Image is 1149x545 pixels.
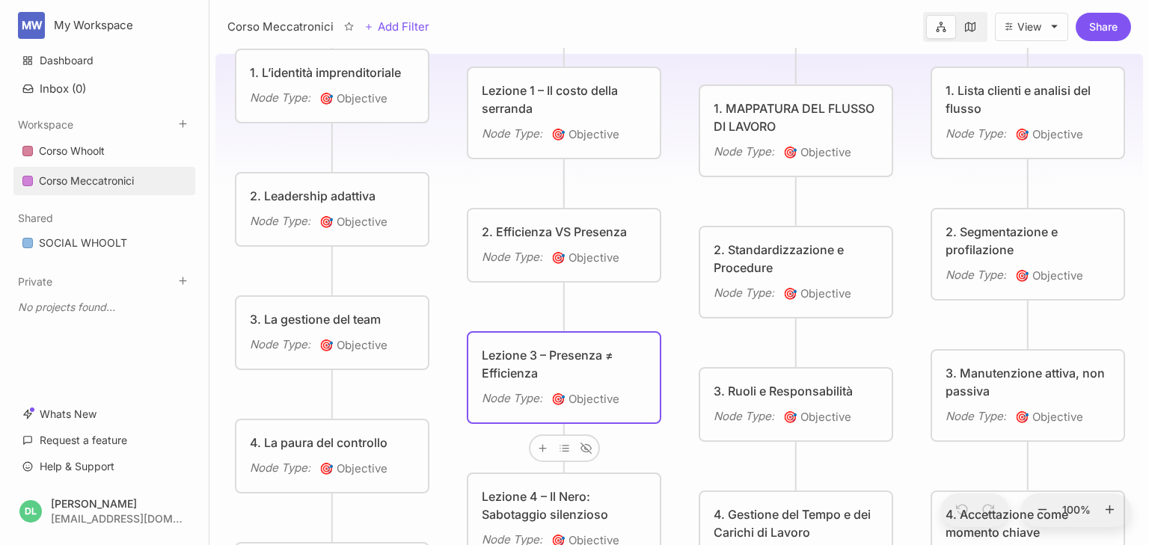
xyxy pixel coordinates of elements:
div: SOCIAL WHOOLT [39,234,127,252]
div: Node Type : [482,389,542,407]
div: 1. Lista clienti e analisi del flussoNode Type:🎯Objective [930,66,1126,160]
span: Objective [319,336,387,354]
span: Objective [551,390,619,408]
div: Lezione 1 – Il costo della serrandaNode Type:🎯Objective [466,66,662,160]
div: Corso Meccatronici [227,18,334,36]
div: MW [18,12,45,39]
div: Private [13,289,195,325]
div: Node Type : [250,89,310,107]
div: 1. L’identità imprenditoriale [250,64,414,81]
div: 3. Ruoli e Responsabilità [714,382,878,400]
button: 100% [1058,493,1094,528]
div: Node Type : [714,143,774,161]
i: 🎯 [783,286,800,301]
div: Node Type : [250,336,310,354]
i: 🎯 [1015,127,1032,141]
button: Private [18,275,52,288]
div: Node Type : [946,125,1006,143]
div: 3. Manutenzione attiva, non passiva [946,364,1110,400]
div: Workspace [13,132,195,201]
a: Help & Support [13,452,195,481]
i: 🎯 [783,410,800,424]
span: Objective [783,144,851,161]
div: No projects found... [13,294,195,321]
i: 🎯 [319,338,337,352]
div: View [1017,21,1041,33]
div: 2. Leadership adattivaNode Type:🎯Objective [234,171,430,247]
div: 3. La gestione del team [250,310,414,328]
div: 1. MAPPATURA DEL FLUSSO DI LAVORO [714,99,878,135]
i: 🎯 [1015,410,1032,424]
a: Whats New [13,400,195,428]
div: Node Type : [714,284,774,302]
div: [EMAIL_ADDRESS][DOMAIN_NAME] [51,513,183,524]
div: Node Type : [946,407,1006,425]
div: 4. Gestione del Tempo e dei Carichi di Lavoro [714,505,878,541]
div: 3. Manutenzione attiva, non passivaNode Type:🎯Objective [930,348,1126,443]
div: 2. Standardizzazione e ProcedureNode Type:🎯Objective [698,225,894,319]
div: 2. Efficienza VS Presenza [482,223,646,241]
span: Objective [319,213,387,231]
div: Node Type : [946,266,1006,284]
div: Corso Meccatronici [13,167,195,196]
span: Objective [783,408,851,426]
i: 🎯 [319,215,337,229]
i: 🎯 [1015,268,1032,283]
button: Shared [18,212,53,224]
span: Add Filter [373,18,429,36]
button: DL[PERSON_NAME][EMAIL_ADDRESS][DOMAIN_NAME] [13,489,195,533]
i: 🎯 [551,127,569,141]
div: 3. Ruoli e ResponsabilitàNode Type:🎯Objective [698,366,894,443]
button: Inbox (0) [13,76,195,102]
i: 🎯 [783,145,800,159]
button: Add Filter [364,18,429,36]
span: Objective [319,460,387,478]
div: Node Type : [250,212,310,230]
a: Request a feature [13,426,195,455]
i: 🎯 [319,91,337,105]
div: 3. La gestione del teamNode Type:🎯Objective [234,295,430,371]
div: 2. Leadership adattiva [250,187,414,205]
span: Objective [1015,267,1083,285]
div: Corso Meccatronici [39,172,134,190]
span: Objective [1015,126,1083,144]
a: Dashboard [13,46,195,75]
a: Corso Meccatronici [13,167,195,195]
div: 1. L’identità imprenditorialeNode Type:🎯Objective [234,48,430,124]
span: Objective [319,90,387,108]
button: Share [1076,13,1131,41]
a: SOCIAL WHOOLT [13,229,195,257]
button: Workspace [18,118,73,131]
button: View [995,13,1068,41]
div: 4. La paura del controllo [250,434,414,452]
div: Lezione 3 – Presenza ≠ Efficienza [482,346,646,382]
i: 🎯 [551,392,569,406]
div: 2. Segmentazione e profilazione [946,223,1110,259]
span: Objective [551,126,619,144]
div: Corso Whoolt [13,137,195,166]
div: Lezione 3 – Presenza ≠ EfficienzaNode Type:🎯Objective [466,330,662,425]
div: Lezione 1 – Il costo della serranda [482,81,646,117]
div: Shared [13,224,195,263]
div: Node Type : [250,459,310,477]
button: MWMy Workspace [18,12,191,39]
div: DL [19,500,42,523]
div: My Workspace [54,19,167,32]
div: 2. Standardizzazione e Procedure [714,241,878,277]
div: Lezione 4 – Il Nero: Sabotaggio silenzioso [482,487,646,523]
div: 2. Efficienza VS PresenzaNode Type:🎯Objective [466,207,662,283]
a: Corso Whoolt [13,137,195,165]
div: SOCIAL WHOOLT [13,229,195,258]
div: 2. Segmentazione e profilazioneNode Type:🎯Objective [930,207,1126,301]
span: Objective [1015,408,1083,426]
div: [PERSON_NAME] [51,498,183,509]
div: Node Type : [482,248,542,266]
div: Node Type : [482,125,542,143]
div: 4. La paura del controlloNode Type:🎯Objective [234,418,430,494]
div: Corso Whoolt [39,142,105,160]
i: 🎯 [319,461,337,475]
i: 🎯 [551,250,569,265]
div: 1. Lista clienti e analisi del flusso [946,81,1110,117]
span: Objective [551,249,619,267]
div: Node Type : [714,407,774,425]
